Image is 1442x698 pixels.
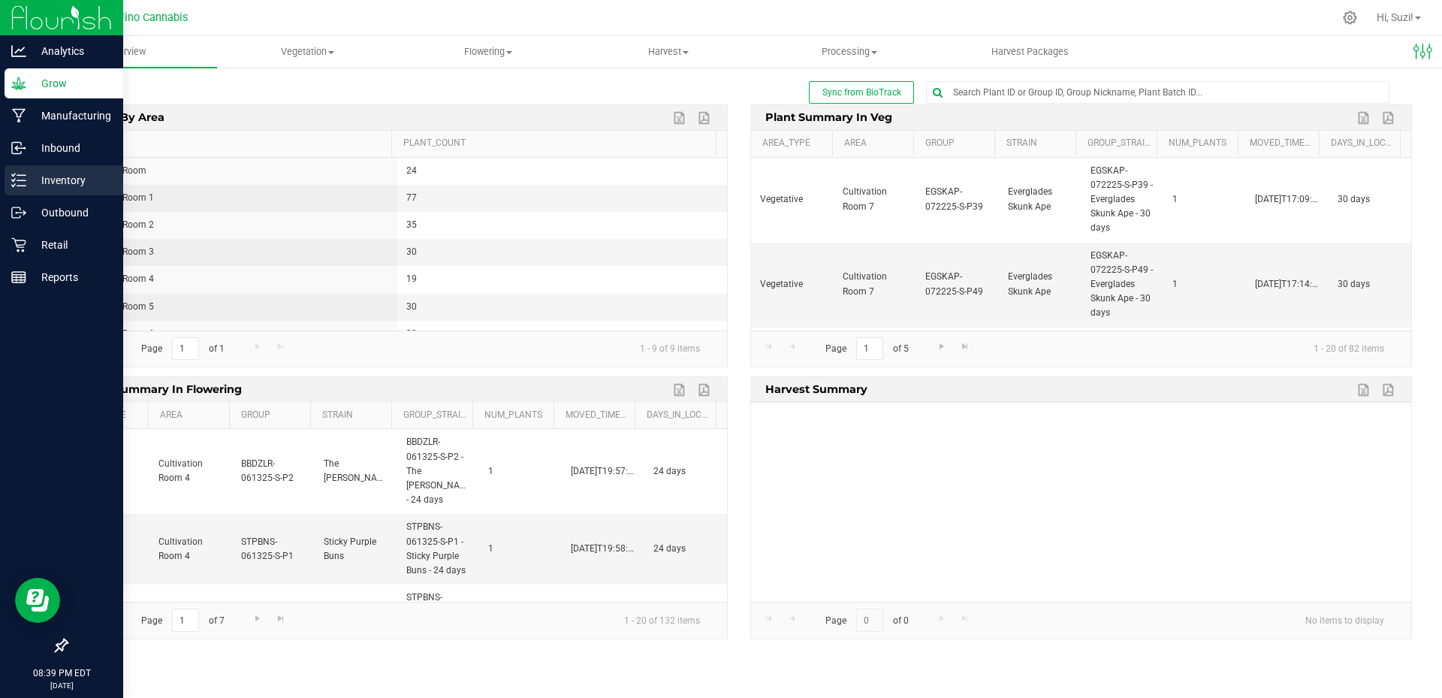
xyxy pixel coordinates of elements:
[11,205,26,220] inline-svg: Outbound
[760,45,940,59] span: Processing
[1088,137,1151,150] a: Group_Strain
[119,11,188,24] span: Fino Cannabis
[15,578,60,623] iframe: Resource center
[762,377,872,400] span: Harvest Summary
[1006,137,1069,150] a: Strain
[218,45,397,59] span: Vegetation
[822,87,901,98] span: Sync from BioTrack
[1081,158,1164,243] td: EGSKAP-072225-S-P39 - Everglades Skunk Ape - 30 days
[397,212,728,239] td: 35
[562,585,644,655] td: [DATE]T19:58:00.000Z
[315,429,397,514] td: The [PERSON_NAME]
[1302,337,1396,360] span: 1 - 20 of 82 items
[1378,108,1401,128] a: Export to PDF
[26,236,116,254] p: Retail
[916,328,999,412] td: EGSKAP-072225-S-P48
[809,81,914,104] button: Sync from BioTrack
[403,137,710,150] a: Plant_Count
[26,204,116,222] p: Outbound
[1353,380,1376,400] a: Export to Excel
[1081,243,1164,328] td: EGSKAP-072225-S-P49 - Everglades Skunk Ape - 30 days
[1163,158,1246,243] td: 1
[669,108,692,128] a: Export to Excel
[403,409,466,422] a: Group_Strain
[26,171,116,189] p: Inventory
[751,243,834,328] td: Vegetative
[67,321,397,348] td: Cultivation Room 6
[834,328,916,412] td: Cultivation Room 7
[26,42,116,60] p: Analytics
[1353,108,1376,128] a: Export to Excel
[1163,243,1246,328] td: 1
[999,158,1081,243] td: Everglades Skunk Ape
[7,666,116,680] p: 08:39 PM EDT
[149,514,232,585] td: Cultivation Room 4
[397,514,480,585] td: STPBNS-061325-S-P1 - Sticky Purple Buns - 24 days
[149,585,232,655] td: Cultivation Room 4
[562,514,644,585] td: [DATE]T19:58:00.000Z
[322,409,385,422] a: Strain
[669,380,692,400] a: Export to Excel
[397,185,728,212] td: 77
[67,294,397,321] td: Cultivation Room 5
[11,108,26,123] inline-svg: Manufacturing
[315,514,397,585] td: Sticky Purple Buns
[479,429,562,514] td: 1
[78,137,385,150] a: Area
[232,585,315,655] td: STPBNS-061325-S-P3
[26,74,116,92] p: Grow
[397,266,728,293] td: 19
[11,44,26,59] inline-svg: Analytics
[397,158,728,185] td: 24
[1250,137,1313,150] a: Moved_Timestamp
[315,585,397,655] td: Sticky Purple Buns
[751,328,834,412] td: Vegetative
[172,609,199,632] input: 1
[1163,328,1246,412] td: 1
[1378,380,1401,400] a: Export to PDF
[26,268,116,286] p: Reports
[11,173,26,188] inline-svg: Inventory
[562,429,644,514] td: [DATE]T19:57:00.000Z
[644,514,727,585] td: 24 days
[644,429,727,514] td: 24 days
[612,609,712,631] span: 1 - 20 of 132 items
[1329,243,1411,328] td: 30 days
[1246,328,1329,412] td: [DATE]T17:13:39.000Z
[36,36,217,68] a: Overview
[67,266,397,293] td: Cultivation Room 4
[217,36,398,68] a: Vegetation
[397,36,578,68] a: Flowering
[397,585,480,655] td: STPBNS-061325-S-P3 - Sticky Purple Buns - 24 days
[813,337,921,361] span: Page of 5
[1331,137,1394,150] a: Days_in_Location
[479,585,562,655] td: 1
[834,243,916,328] td: Cultivation Room 7
[479,514,562,585] td: 1
[999,243,1081,328] td: Everglades Skunk Ape
[927,82,1389,103] input: Search Plant ID or Group ID, Group Nickname, Plant Batch ID...
[940,36,1121,68] a: Harvest Packages
[26,139,116,157] p: Inbound
[834,158,916,243] td: Cultivation Room 7
[11,76,26,91] inline-svg: Grow
[916,243,999,328] td: EGSKAP-072225-S-P49
[7,680,116,691] p: [DATE]
[241,409,304,422] a: Group
[856,337,883,361] input: 1
[128,337,237,361] span: Page of 1
[647,409,710,422] a: Days_in_Location
[566,409,629,422] a: Moved_Timestamp
[67,158,397,185] td: Cultivation Room
[759,36,940,68] a: Processing
[160,409,223,422] a: Area
[397,429,480,514] td: BBDZLR-061325-S-P2 - The [PERSON_NAME] - 24 days
[1246,243,1329,328] td: [DATE]T17:14:02.000Z
[1169,137,1232,150] a: Num_Plants
[67,212,397,239] td: Cultivation Room 2
[762,137,826,150] a: Area_Type
[999,328,1081,412] td: Everglades Skunk Ape
[844,137,907,150] a: Area
[644,585,727,655] td: 24 days
[694,108,716,128] a: Export to PDF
